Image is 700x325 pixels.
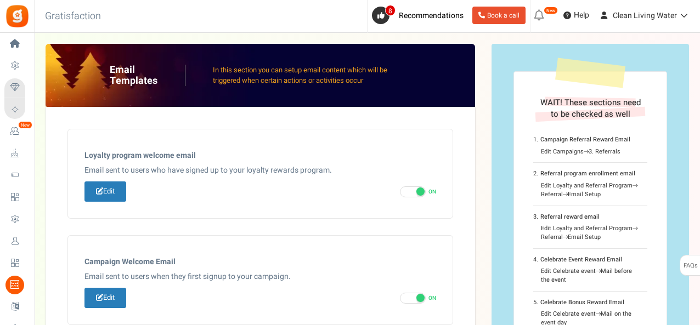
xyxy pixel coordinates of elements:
span: 8 [385,5,396,16]
p: Email sent to users who have signed up to your loyalty rewards program. [84,165,436,176]
h5: Loyalty program welcome email [84,151,436,159]
b: Referral reward email [540,212,600,221]
p: In this section you can setup email content which will be triggered when certain actions or activ... [213,65,410,85]
h2: Email Templates [110,65,185,87]
span: WAIT! These sections need to be checked as well [540,96,641,120]
b: Celebrate Bonus Reward Email [540,298,624,307]
div: Edit Loyalty and Referral Program Referral Email Setup [541,224,640,241]
em: New [544,7,558,14]
a: Help [559,7,594,24]
h5: Campaign Welcome Email [84,258,436,266]
span: Clean Living Water [613,10,677,21]
span: Recommendations [399,10,464,21]
div: Edit Loyalty and Referral Program Referral Email Setup [541,181,640,198]
b: Celebrate Event Reward Email [540,255,622,264]
h3: Gratisfaction [33,5,113,27]
b: Campaign Referral Reward Email [540,135,630,144]
p: Email sent to users when they first signup to your campaign. [84,271,436,282]
a: New [4,122,30,141]
div: Edit Celebrate event Mail before the event [541,267,640,284]
span: Help [571,10,589,21]
span: ON [428,294,436,302]
a: 8 Recommendations [372,7,468,24]
b: Referral program enrollment email [540,169,635,178]
a: Book a call [472,7,526,24]
span: ON [428,188,436,196]
a: Edit [84,181,126,202]
em: New [18,121,32,129]
img: Gratisfaction [5,4,30,28]
a: Edit [84,288,126,308]
div: Edit Campaigns 3. Referrals [541,147,640,156]
span: FAQs [683,255,698,276]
